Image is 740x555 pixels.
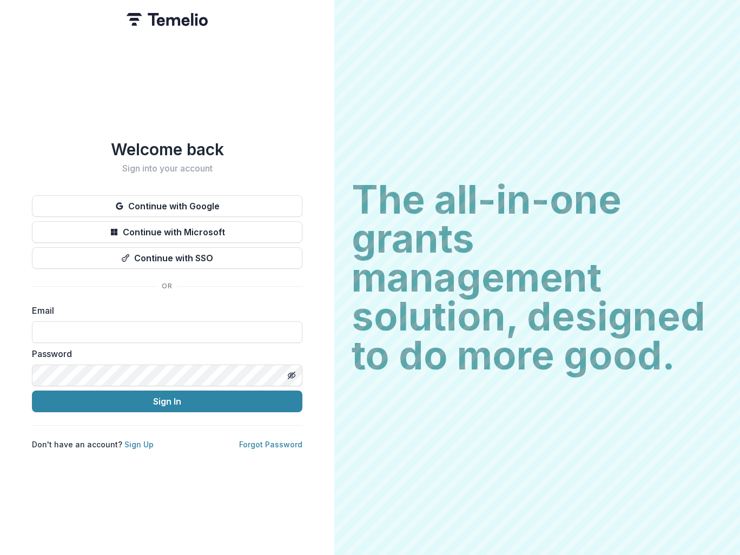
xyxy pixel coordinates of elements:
img: Temelio [127,13,208,26]
h1: Welcome back [32,140,302,159]
button: Continue with Microsoft [32,221,302,243]
a: Sign Up [124,440,154,449]
button: Continue with SSO [32,247,302,269]
label: Email [32,304,296,317]
button: Toggle password visibility [283,367,300,384]
a: Forgot Password [239,440,302,449]
h2: Sign into your account [32,163,302,174]
label: Password [32,347,296,360]
button: Sign In [32,391,302,412]
button: Continue with Google [32,195,302,217]
p: Don't have an account? [32,439,154,450]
